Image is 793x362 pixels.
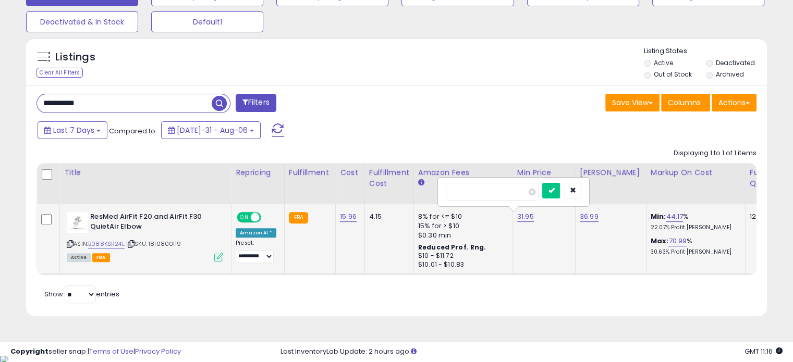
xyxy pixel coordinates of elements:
[44,289,119,299] span: Show: entries
[236,167,280,178] div: Repricing
[135,346,181,356] a: Privacy Policy
[109,126,157,136] span: Compared to:
[90,212,217,234] b: ResMed AirFit F20 and AirFit F30 QuietAir Elbow
[289,167,331,178] div: Fulfillment
[64,167,227,178] div: Title
[92,253,110,262] span: FBA
[715,70,743,79] label: Archived
[418,260,505,269] div: $10.01 - $10.83
[418,252,505,260] div: $10 - $11.72
[67,212,88,233] img: 31Mv+C7Cu0L._SL40_.jpg
[750,167,786,189] div: Fulfillable Quantity
[418,243,486,252] b: Reduced Prof. Rng.
[654,58,673,67] label: Active
[238,213,251,222] span: ON
[651,248,737,256] p: 30.63% Profit [PERSON_NAME]
[38,121,107,139] button: Last 7 Days
[340,211,357,222] a: 15.96
[53,125,94,135] span: Last 7 Days
[418,167,508,178] div: Amazon Fees
[418,212,505,221] div: 8% for <= $10
[580,211,599,222] a: 36.99
[418,178,424,188] small: Amazon Fees.
[161,121,261,139] button: [DATE]-31 - Aug-06
[418,221,505,231] div: 15% for > $10
[36,68,83,78] div: Clear All Filters
[651,167,741,178] div: Markup on Cost
[126,240,181,248] span: | SKU: 1810800119
[712,94,757,111] button: Actions
[580,167,642,178] div: [PERSON_NAME]
[340,167,360,178] div: Cost
[646,163,745,204] th: The percentage added to the cost of goods (COGS) that forms the calculator for Min & Max prices.
[26,11,138,32] button: Deactivated & In Stock
[151,11,263,32] button: Default1
[280,347,783,357] div: Last InventoryLab Update: 2 hours ago.
[517,167,571,178] div: Min Price
[715,58,754,67] label: Deactivated
[369,167,409,189] div: Fulfillment Cost
[651,212,737,231] div: %
[236,228,276,238] div: Amazon AI *
[651,236,669,246] b: Max:
[661,94,710,111] button: Columns
[67,212,223,260] div: ASIN:
[67,253,91,262] span: All listings currently available for purchase on Amazon
[654,70,692,79] label: Out of Stock
[668,236,687,246] a: 70.99
[236,94,276,112] button: Filters
[289,212,308,223] small: FBA
[651,236,737,256] div: %
[260,213,276,222] span: OFF
[369,212,406,221] div: 4.15
[89,346,133,356] a: Terms of Use
[517,211,534,222] a: 31.95
[674,148,757,158] div: Displaying 1 to 1 of 1 items
[10,346,48,356] strong: Copyright
[418,231,505,240] div: $0.30 min
[644,46,767,56] p: Listing States:
[605,94,660,111] button: Save View
[651,224,737,231] p: 22.07% Profit [PERSON_NAME]
[177,125,248,135] span: [DATE]-31 - Aug-06
[10,347,181,357] div: seller snap | |
[88,240,125,248] a: B088KSR24L
[668,97,701,108] span: Columns
[55,50,95,65] h5: Listings
[651,211,666,221] b: Min:
[666,211,683,222] a: 44.17
[745,346,783,356] span: 2025-08-14 11:16 GMT
[236,240,276,263] div: Preset:
[750,212,782,221] div: 127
